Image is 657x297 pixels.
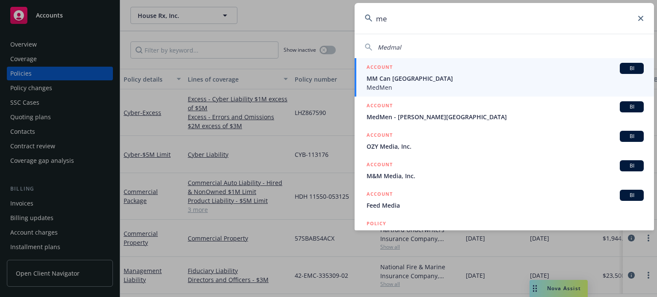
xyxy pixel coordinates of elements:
[367,74,644,83] span: MM Can [GEOGRAPHIC_DATA]
[367,190,393,200] h5: ACCOUNT
[355,126,654,156] a: ACCOUNTBIOZY Media, Inc.
[355,215,654,251] a: POLICYMedmal
[367,229,644,238] span: Medmal
[367,63,393,73] h5: ACCOUNT
[367,219,386,228] h5: POLICY
[367,142,644,151] span: OZY Media, Inc.
[367,83,644,92] span: MedMen
[623,191,640,199] span: BI
[355,156,654,185] a: ACCOUNTBIM&M Media, Inc.
[355,58,654,97] a: ACCOUNTBIMM Can [GEOGRAPHIC_DATA]MedMen
[355,3,654,34] input: Search...
[367,171,644,180] span: M&M Media, Inc.
[623,132,640,140] span: BI
[623,65,640,72] span: BI
[367,160,393,171] h5: ACCOUNT
[367,201,644,210] span: Feed Media
[367,131,393,141] h5: ACCOUNT
[355,97,654,126] a: ACCOUNTBIMedMen - [PERSON_NAME][GEOGRAPHIC_DATA]
[378,43,401,51] span: Medmal
[623,103,640,111] span: BI
[355,185,654,215] a: ACCOUNTBIFeed Media
[623,162,640,170] span: BI
[367,112,644,121] span: MedMen - [PERSON_NAME][GEOGRAPHIC_DATA]
[367,101,393,112] h5: ACCOUNT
